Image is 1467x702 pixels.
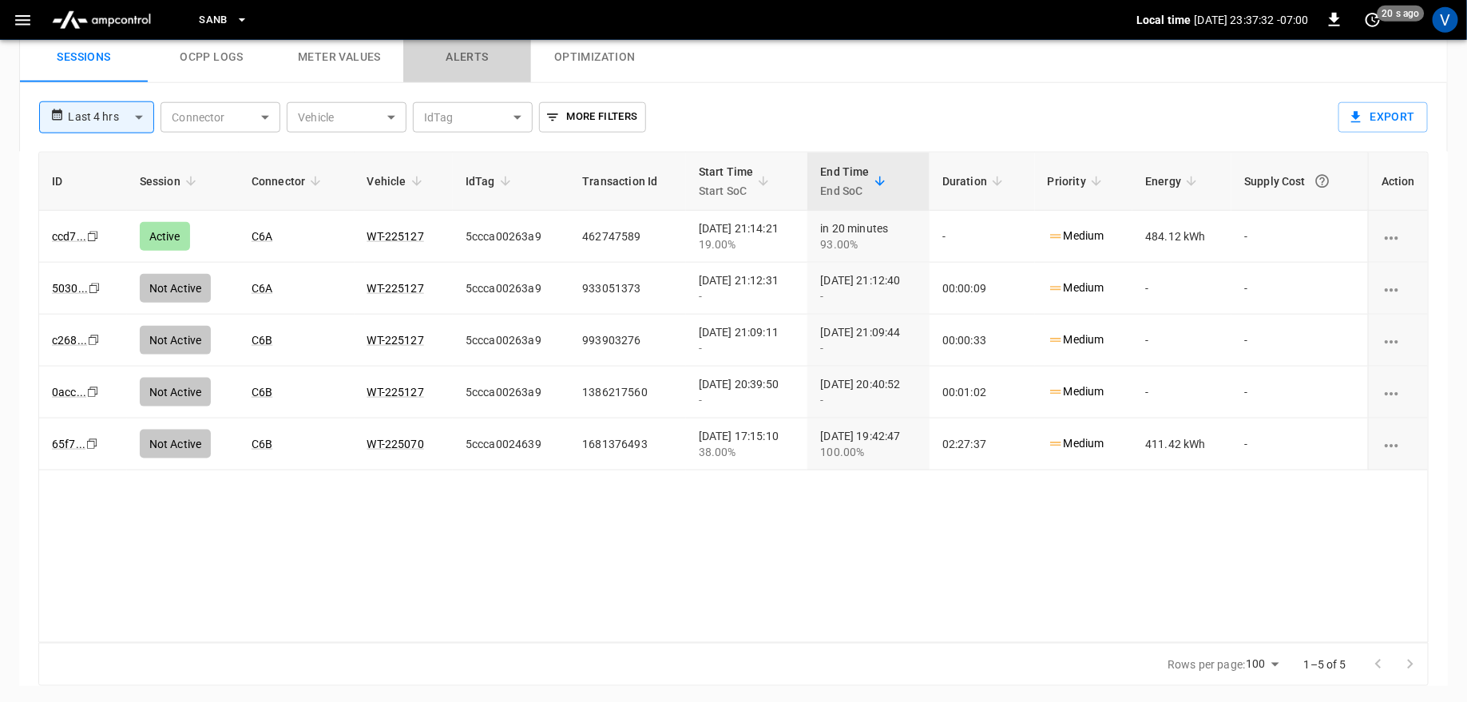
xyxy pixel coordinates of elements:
div: - [820,392,917,408]
span: End TimeEnd SoC [820,162,890,200]
div: Not Active [140,274,212,303]
div: 93.00% [820,236,917,252]
a: WT-225127 [367,230,424,243]
p: Medium [1048,280,1104,296]
a: c268... [52,334,87,347]
div: charging session options [1382,384,1415,400]
td: 5ccca00263a9 [453,367,569,418]
th: Action [1368,153,1428,211]
div: charging session options [1382,436,1415,452]
td: 411.42 kWh [1132,418,1231,470]
td: 00:00:33 [930,315,1035,367]
td: 5ccca00263a9 [453,211,569,263]
div: [DATE] 20:39:50 [699,376,795,408]
div: - [699,340,795,356]
p: End SoC [820,181,869,200]
td: - [1231,263,1368,315]
td: - [1231,211,1368,263]
span: 20 s ago [1378,6,1425,22]
td: - [1132,367,1231,418]
span: Energy [1145,172,1202,191]
div: Last 4 hrs [68,102,154,133]
td: 1681376493 [569,418,686,470]
div: 100 [1246,652,1284,676]
p: [DATE] 23:37:32 -07:00 [1195,12,1309,28]
a: ccd7... [52,230,86,243]
div: copy [86,331,102,349]
p: Medium [1048,331,1104,348]
td: 00:00:09 [930,263,1035,315]
td: 00:01:02 [930,367,1035,418]
span: Session [140,172,201,191]
a: C6B [252,438,272,450]
p: Local time [1136,12,1191,28]
a: WT-225127 [367,334,424,347]
div: [DATE] 21:12:31 [699,272,795,304]
button: Optimization [531,32,659,83]
div: copy [85,228,101,245]
a: 0acc... [52,386,86,399]
span: Duration [942,172,1008,191]
div: profile-icon [1433,7,1458,33]
td: 02:27:37 [930,418,1035,470]
div: 100.00% [820,444,917,460]
p: Rows per page: [1168,656,1245,672]
div: Supply Cost [1244,167,1355,196]
a: C6A [252,282,272,295]
p: Start SoC [699,181,754,200]
div: Not Active [140,378,212,407]
button: More Filters [539,102,645,133]
div: Active [140,222,190,251]
th: Transaction Id [569,153,686,211]
div: - [820,340,917,356]
td: - [1132,315,1231,367]
td: 5ccca00263a9 [453,315,569,367]
div: sessions table [38,152,1429,643]
div: charging session options [1382,332,1415,348]
div: Not Active [140,326,212,355]
a: C6B [252,386,272,399]
button: Ocpp logs [148,32,276,83]
span: Connector [252,172,326,191]
button: Alerts [403,32,531,83]
td: - [1231,418,1368,470]
a: WT-225127 [367,386,424,399]
button: set refresh interval [1360,7,1386,33]
a: C6A [252,230,272,243]
div: copy [87,280,103,297]
a: 5030... [52,282,88,295]
a: C6B [252,334,272,347]
td: 484.12 kWh [1132,211,1231,263]
div: End Time [820,162,869,200]
td: 462747589 [569,211,686,263]
a: WT-225070 [367,438,424,450]
td: 5ccca0024639 [453,418,569,470]
div: in 20 minutes [820,220,917,252]
button: The cost of your charging session based on your supply rates [1308,167,1337,196]
td: 1386217560 [569,367,686,418]
a: WT-225127 [367,282,424,295]
div: [DATE] 21:12:40 [820,272,917,304]
button: Export [1338,102,1428,133]
div: - [699,392,795,408]
td: - [1231,315,1368,367]
button: Sessions [20,32,148,83]
button: SanB [192,5,255,36]
img: ampcontrol.io logo [46,5,157,35]
div: copy [85,383,101,401]
div: [DATE] 19:42:47 [820,428,917,460]
a: 65f7... [52,438,85,450]
span: Start TimeStart SoC [699,162,775,200]
p: 1–5 of 5 [1304,656,1346,672]
th: ID [39,153,127,211]
div: [DATE] 21:09:11 [699,324,795,356]
div: copy [85,435,101,453]
td: - [930,211,1035,263]
div: [DATE] 17:15:10 [699,428,795,460]
span: SanB [199,11,228,30]
span: Vehicle [367,172,427,191]
div: [DATE] 20:40:52 [820,376,917,408]
p: Medium [1048,435,1104,452]
table: sessions table [39,153,1428,470]
p: Medium [1048,383,1104,400]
